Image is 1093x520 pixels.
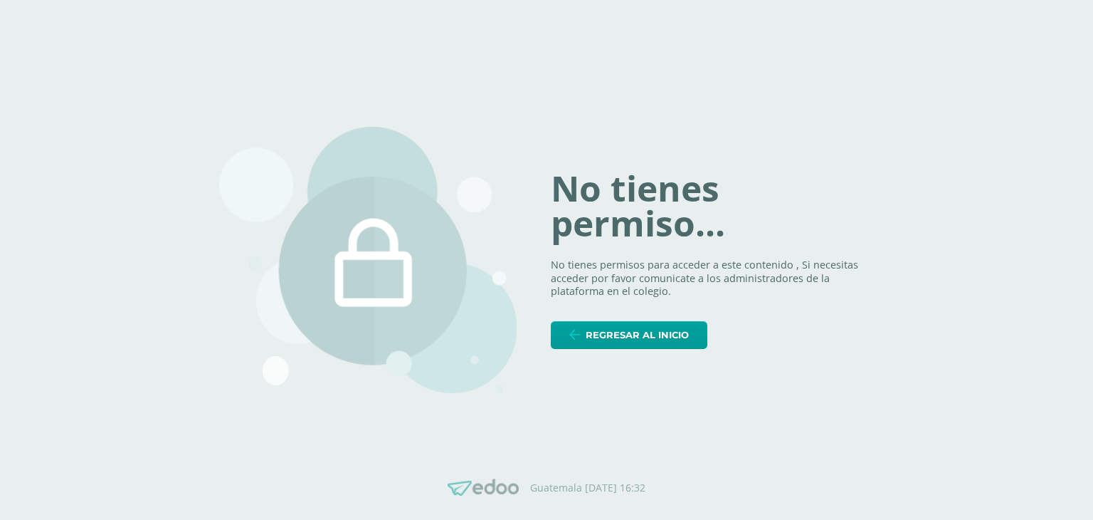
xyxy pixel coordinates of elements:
h1: No tienes permiso... [551,171,874,241]
span: Regresar al inicio [586,322,689,348]
img: Edoo [448,479,519,496]
img: 403.png [219,127,517,393]
p: No tienes permisos para acceder a este contenido , Si necesitas acceder por favor comunicate a lo... [551,259,874,298]
a: Regresar al inicio [551,321,707,349]
p: Guatemala [DATE] 16:32 [530,482,645,494]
